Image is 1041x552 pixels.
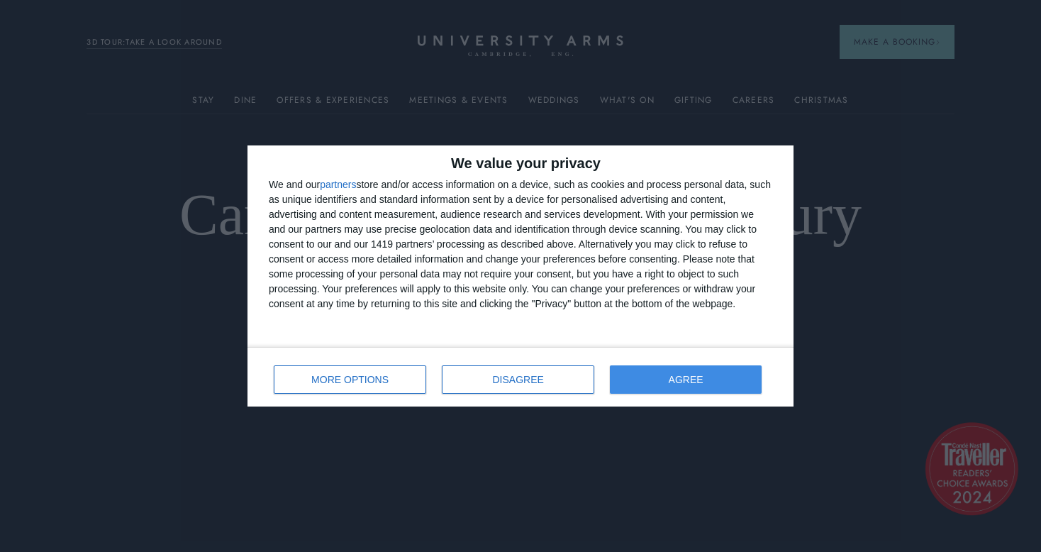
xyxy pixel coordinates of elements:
button: DISAGREE [442,365,594,394]
button: partners [320,180,356,189]
button: MORE OPTIONS [274,365,426,394]
button: AGREE [610,365,762,394]
div: We and our store and/or access information on a device, such as cookies and process personal data... [269,177,772,311]
span: AGREE [669,375,703,385]
h2: We value your privacy [269,156,772,170]
span: MORE OPTIONS [311,375,389,385]
div: qc-cmp2-ui [247,145,794,407]
span: DISAGREE [493,375,544,385]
